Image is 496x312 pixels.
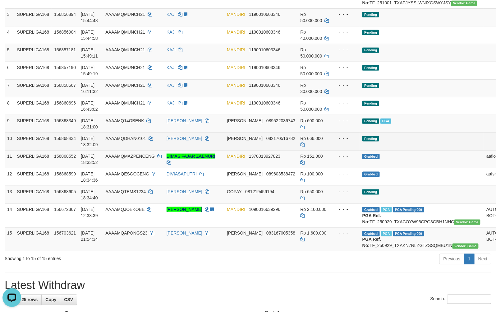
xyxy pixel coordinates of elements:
input: Search: [447,295,491,304]
span: Rp 2.100.000 [301,207,327,212]
div: - - - [334,206,357,212]
a: [PERSON_NAME] [167,231,202,236]
td: SUPERLIGA168 [15,186,52,203]
td: SUPERLIGA168 [15,227,52,251]
span: Copy 089603538472 to clipboard [266,171,295,176]
span: AAAAMQAPONGS23 [105,231,147,236]
td: SUPERLIGA168 [15,62,52,79]
b: PGA Ref. No: [362,237,381,248]
td: SUPERLIGA168 [15,26,52,44]
td: 5 [5,44,15,62]
span: Rp 50.000.000 [301,100,322,112]
span: [DATE] 16:11:32 [81,83,98,94]
span: 156868599 [54,171,76,176]
span: Copy 1090016639296 to clipboard [249,207,280,212]
span: 156857181 [54,47,76,52]
span: Vendor URL: https://trx31.1velocity.biz [452,244,479,249]
td: 6 [5,62,15,79]
span: AAAAMQMUNCH21 [105,83,145,88]
a: [PERSON_NAME] [167,136,202,141]
span: Pending [362,136,379,142]
a: [PERSON_NAME] [167,118,202,123]
span: Copy 1190010603346 to clipboard [249,65,280,70]
a: KAJI [167,30,176,35]
td: 3 [5,8,15,26]
span: [PERSON_NAME] [227,118,263,123]
span: Rp 30.000.000 [301,83,322,94]
span: Marked by aafchhiseyha [381,231,392,236]
span: PGA Pending [393,207,424,212]
span: MANDIRI [227,154,245,159]
span: [DATE] 16:43:02 [81,100,98,112]
td: SUPERLIGA168 [15,168,52,186]
span: Copy 082170516782 to clipboard [266,136,295,141]
td: 15 [5,227,15,251]
a: Previous [439,254,464,264]
span: 156857190 [54,65,76,70]
a: DIMAS FAJAR ZAENURI [167,154,215,159]
span: Pending [362,189,379,195]
label: Search: [430,295,491,304]
td: SUPERLIGA168 [15,44,52,62]
td: SUPERLIGA168 [15,79,52,97]
a: 1 [464,254,475,264]
span: 156672367 [54,207,76,212]
span: AAAAMQMUNCH21 [105,100,145,105]
span: [DATE] 15:44:48 [81,12,98,23]
span: [DATE] 18:34:40 [81,189,98,200]
td: 7 [5,79,15,97]
a: KAJI [167,47,176,52]
td: SUPERLIGA168 [15,150,52,168]
span: MANDIRI [227,12,245,17]
span: Grabbed [362,172,380,177]
span: Vendor URL: https://trx31.1velocity.biz [454,220,480,225]
a: [PERSON_NAME] [167,189,202,194]
div: - - - [334,135,357,142]
div: - - - [334,29,357,35]
span: GOPAY [227,189,241,194]
td: 8 [5,97,15,115]
span: [DATE] 18:31:00 [81,118,98,129]
span: Rp 50.000.000 [301,47,322,58]
td: 14 [5,203,15,227]
a: [PERSON_NAME] [167,207,202,212]
h1: Latest Withdraw [5,279,491,292]
span: Pending [362,83,379,88]
a: KAJI [167,83,176,88]
span: AAAAMQTEMS1234 [105,189,146,194]
span: MANDIRI [227,47,245,52]
span: Pending [362,30,379,35]
span: CSV [64,297,73,302]
span: Copy 1190010603346 to clipboard [249,47,280,52]
a: KAJI [167,100,176,105]
span: Copy 083167005358 to clipboard [266,231,295,236]
span: [DATE] 18:32:09 [81,136,98,147]
span: [DATE] 15:49:11 [81,47,98,58]
span: 156868605 [54,189,76,194]
td: SUPERLIGA168 [15,203,52,227]
span: MANDIRI [227,65,245,70]
span: 156856894 [54,12,76,17]
div: - - - [334,230,357,236]
span: [DATE] 21:54:34 [81,231,98,242]
span: Copy [45,297,56,302]
td: TF_250929_TXAKN7NLZGTZSSQMBU1N [360,227,484,251]
span: Copy 1190010603346 to clipboard [249,30,280,35]
a: DIVIASAPUTRI [167,171,197,176]
span: Rp 50.000.000 [301,12,322,23]
div: - - - [334,82,357,88]
td: 11 [5,150,15,168]
td: 12 [5,168,15,186]
span: AAAAMQMUNCH21 [105,30,145,35]
td: SUPERLIGA168 [15,8,52,26]
span: Pending [362,12,379,17]
button: Open LiveChat chat widget [2,2,21,21]
span: AAAAMQMUNCH21 [105,12,145,17]
td: SUPERLIGA168 [15,133,52,150]
span: Rp 666.000 [301,136,323,141]
span: 156858667 [54,83,76,88]
td: SUPERLIGA168 [15,97,52,115]
span: Marked by aafsengchandara [380,119,391,124]
span: 156856904 [54,30,76,35]
span: Copy 1370013927823 to clipboard [249,154,280,159]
